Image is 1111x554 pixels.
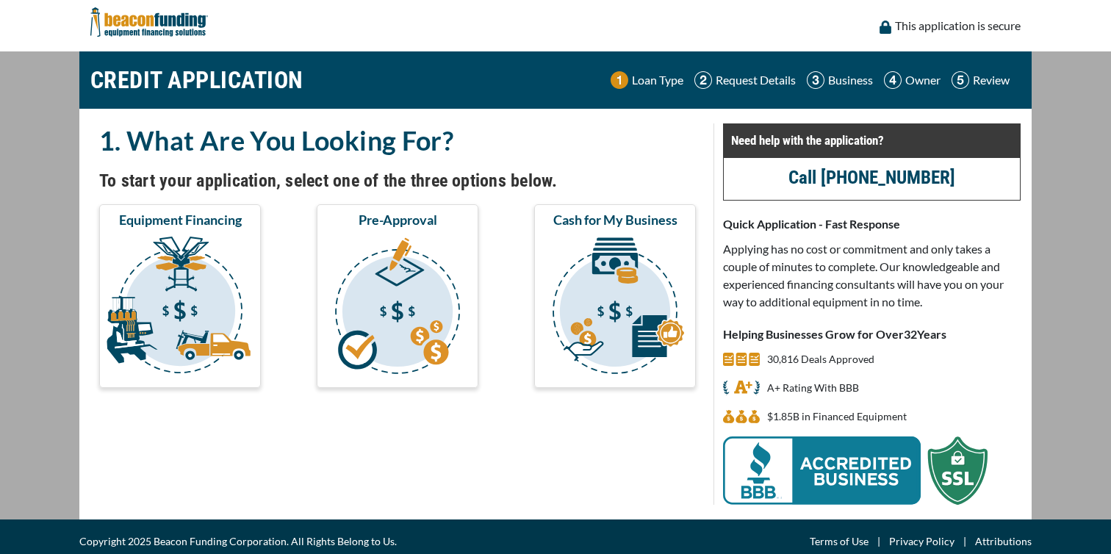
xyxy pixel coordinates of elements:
[895,17,1021,35] p: This application is secure
[99,123,696,157] h2: 1. What Are You Looking For?
[611,71,628,89] img: Step 1
[553,211,677,229] span: Cash for My Business
[102,234,258,381] img: Equipment Financing
[952,71,969,89] img: Step 5
[694,71,712,89] img: Step 2
[359,211,437,229] span: Pre-Approval
[905,71,941,89] p: Owner
[869,533,889,550] span: |
[723,436,988,505] img: BBB Acredited Business and SSL Protection
[904,327,917,341] span: 32
[79,533,397,550] span: Copyright 2025 Beacon Funding Corporation. All Rights Belong to Us.
[973,71,1010,89] p: Review
[723,325,1021,343] p: Helping Businesses Grow for Over Years
[119,211,242,229] span: Equipment Financing
[884,71,902,89] img: Step 4
[731,132,1013,149] p: Need help with the application?
[810,533,869,550] a: Terms of Use
[632,71,683,89] p: Loan Type
[723,240,1021,311] p: Applying has no cost or commitment and only takes a couple of minutes to complete. Our knowledgea...
[90,59,303,101] h1: CREDIT APPLICATION
[767,408,907,425] p: $1,846,881,757 in Financed Equipment
[320,234,475,381] img: Pre-Approval
[788,167,955,188] a: Call [PHONE_NUMBER]
[723,215,1021,233] p: Quick Application - Fast Response
[716,71,796,89] p: Request Details
[954,533,975,550] span: |
[975,533,1032,550] a: Attributions
[767,379,859,397] p: A+ Rating With BBB
[807,71,824,89] img: Step 3
[880,21,891,34] img: lock icon to convery security
[99,168,696,193] h4: To start your application, select one of the three options below.
[317,204,478,388] button: Pre-Approval
[534,204,696,388] button: Cash for My Business
[537,234,693,381] img: Cash for My Business
[99,204,261,388] button: Equipment Financing
[828,71,873,89] p: Business
[767,350,874,368] p: 30,816 Deals Approved
[889,533,954,550] a: Privacy Policy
